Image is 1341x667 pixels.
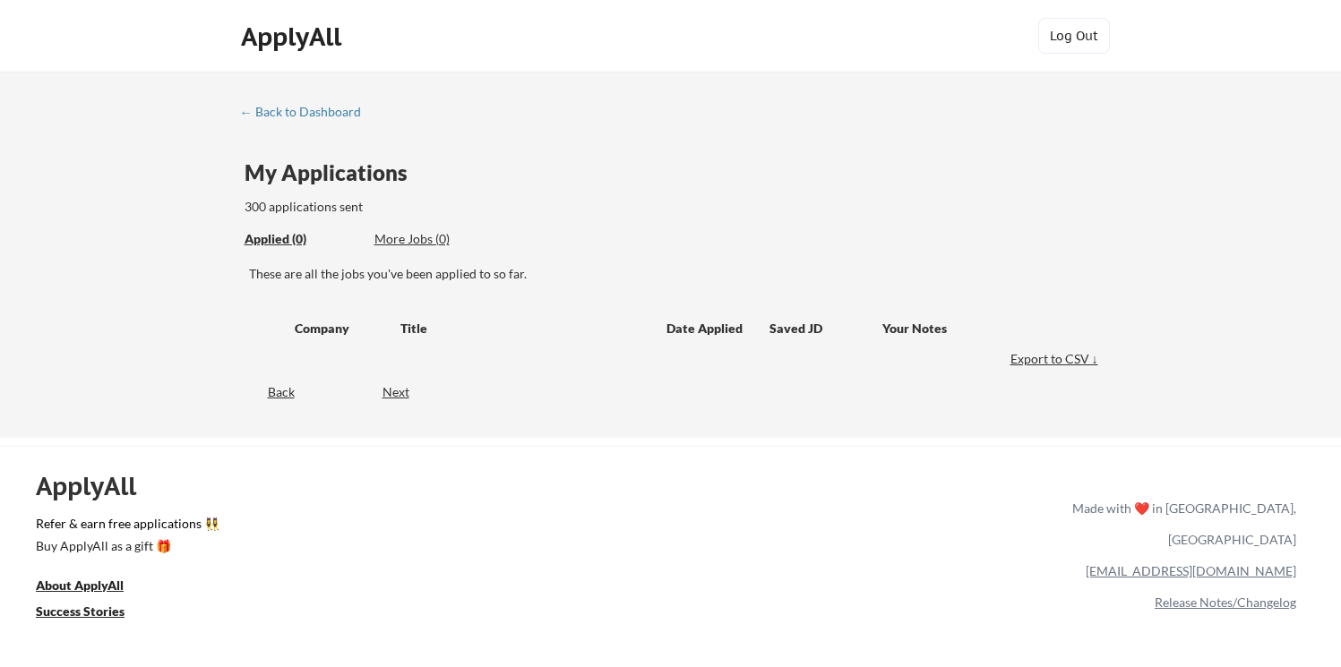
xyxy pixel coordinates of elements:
[245,198,591,216] div: 300 applications sent
[36,576,149,598] a: About ApplyAll
[666,320,745,338] div: Date Applied
[295,320,384,338] div: Company
[36,517,698,536] a: Refer & earn free applications 👯‍♀️
[1155,594,1296,610] a: Release Notes/Changelog
[240,383,295,401] div: Back
[383,383,430,401] div: Next
[36,471,157,501] div: ApplyAll
[36,602,149,624] a: Success Stories
[1086,563,1296,578] a: [EMAIL_ADDRESS][DOMAIN_NAME]
[36,577,124,593] u: About ApplyAll
[1010,350,1103,368] div: Export to CSV ↓
[240,105,374,123] a: ← Back to Dashboard
[36,536,215,559] a: Buy ApplyAll as a gift 🎁
[241,21,347,52] div: ApplyAll
[1065,492,1296,555] div: Made with ❤️ in [GEOGRAPHIC_DATA], [GEOGRAPHIC_DATA]
[36,603,125,619] u: Success Stories
[374,230,506,248] div: More Jobs (0)
[245,162,422,184] div: My Applications
[249,265,1103,283] div: These are all the jobs you've been applied to so far.
[400,320,649,338] div: Title
[1038,18,1110,54] button: Log Out
[245,230,361,249] div: These are all the jobs you've been applied to so far.
[240,106,374,118] div: ← Back to Dashboard
[36,540,215,552] div: Buy ApplyAll as a gift 🎁
[374,230,506,249] div: These are job applications we think you'd be a good fit for, but couldn't apply you to automatica...
[882,320,1087,338] div: Your Notes
[245,230,361,248] div: Applied (0)
[769,312,882,344] div: Saved JD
